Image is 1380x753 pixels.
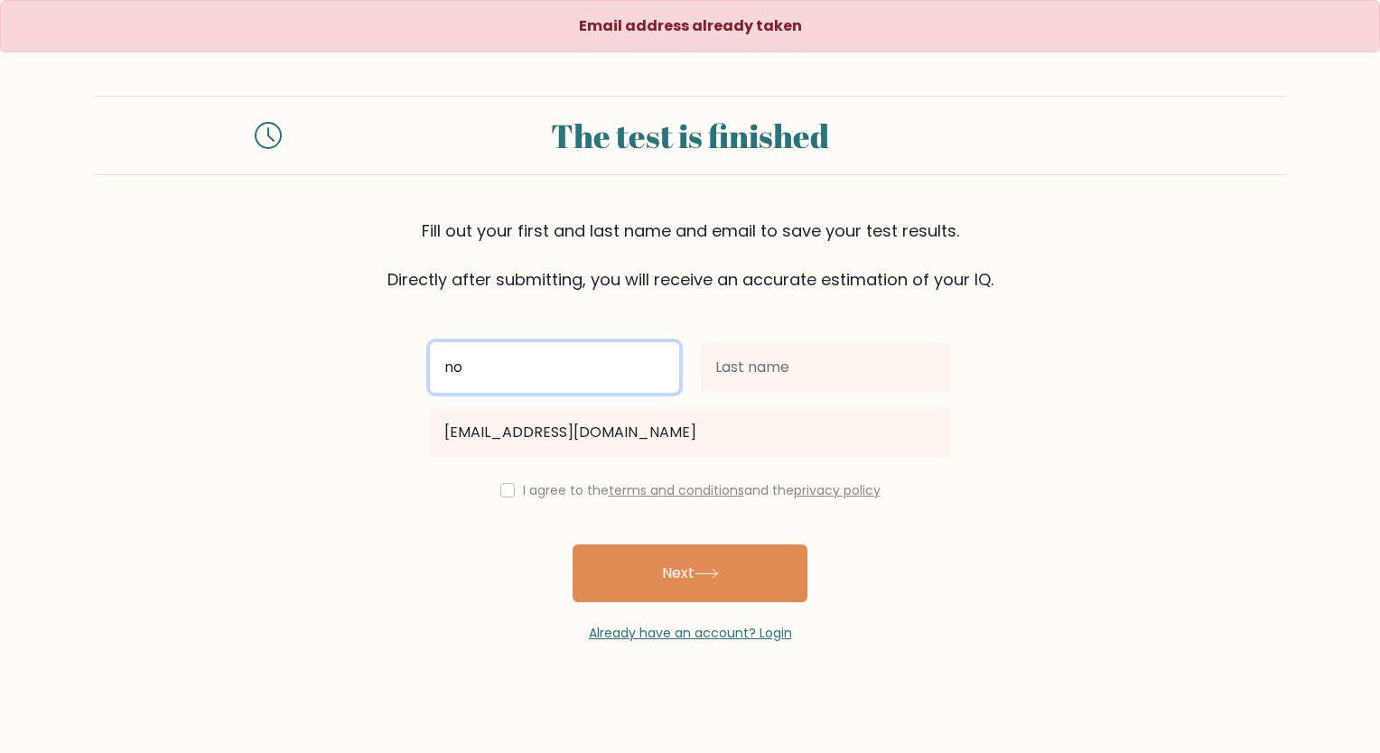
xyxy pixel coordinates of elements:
a: terms and conditions [609,481,744,499]
a: Already have an account? Login [589,624,792,642]
input: Email [430,407,950,458]
button: Next [573,544,807,602]
a: privacy policy [794,481,881,499]
input: First name [430,342,679,393]
input: Last name [701,342,950,393]
div: Fill out your first and last name and email to save your test results. Directly after submitting,... [94,218,1286,292]
label: I agree to the and the [523,481,881,499]
div: The test is finished [303,111,1077,160]
strong: Email address already taken [579,15,802,36]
